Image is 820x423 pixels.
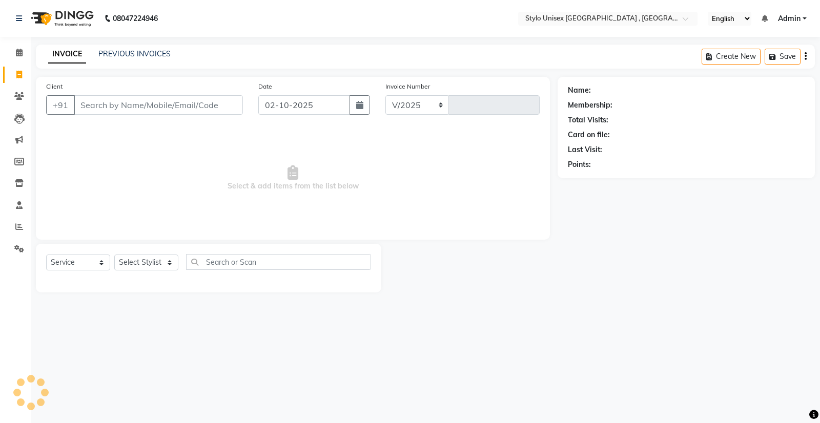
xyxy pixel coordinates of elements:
[186,254,371,270] input: Search or Scan
[765,49,801,65] button: Save
[778,13,801,24] span: Admin
[46,127,540,229] span: Select & add items from the list below
[98,49,171,58] a: PREVIOUS INVOICES
[385,82,430,91] label: Invoice Number
[702,49,761,65] button: Create New
[258,82,272,91] label: Date
[568,85,591,96] div: Name:
[74,95,243,115] input: Search by Name/Mobile/Email/Code
[46,82,63,91] label: Client
[568,115,608,125] div: Total Visits:
[46,95,75,115] button: +91
[568,130,610,140] div: Card on file:
[26,4,96,33] img: logo
[568,159,591,170] div: Points:
[568,100,612,111] div: Membership:
[113,4,158,33] b: 08047224946
[48,45,86,64] a: INVOICE
[568,144,602,155] div: Last Visit:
